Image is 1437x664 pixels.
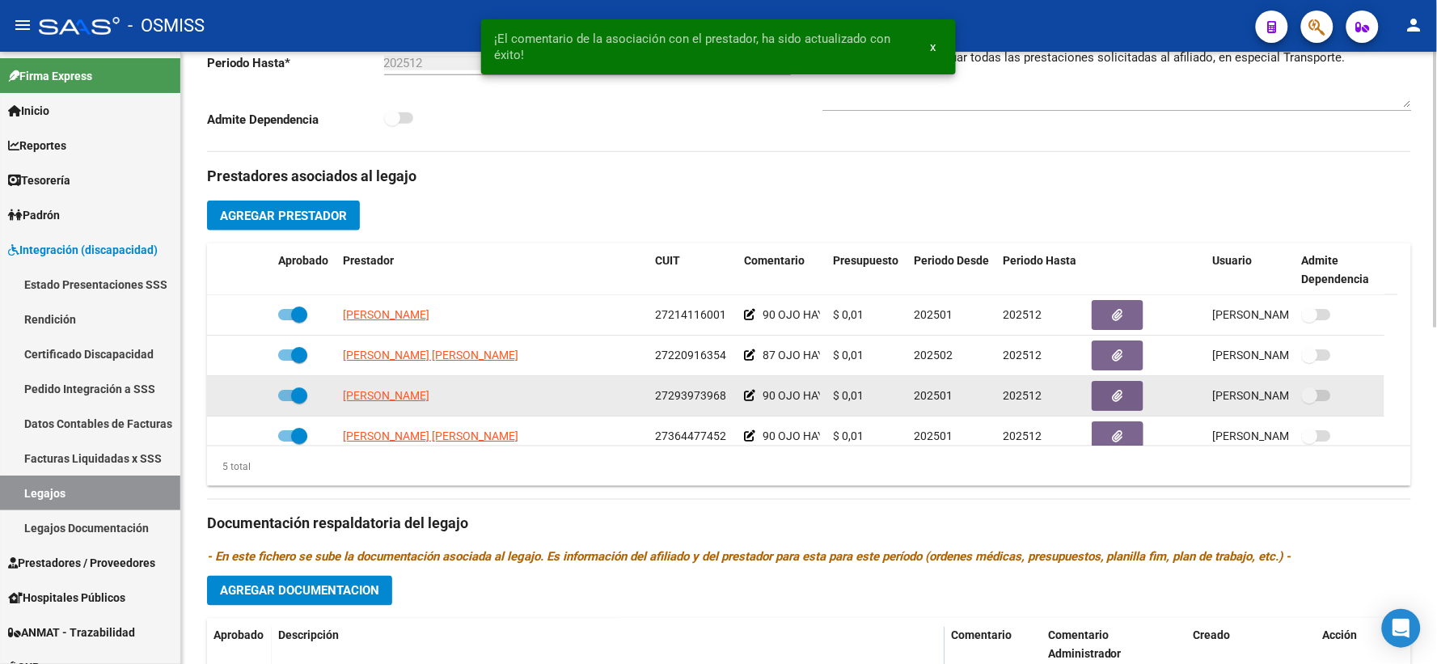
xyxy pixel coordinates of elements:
span: $ 0,01 [833,308,864,321]
span: Aprobado [278,254,328,267]
p: Admite Dependencia [207,111,384,129]
span: Comentario [744,254,805,267]
span: [PERSON_NAME] [PERSON_NAME] [343,429,518,442]
span: $ 0,01 [833,429,864,442]
span: 90 OJO HAY 2 MACIEL [763,429,876,442]
datatable-header-cell: Aprobado [272,243,336,297]
span: Usuario [1213,254,1253,267]
span: Creado [1194,629,1231,642]
span: [PERSON_NAME] [DATE] [1213,389,1340,402]
span: Aprobado [213,629,264,642]
span: Integración (discapacidad) [8,241,158,259]
span: 202501 [914,389,953,402]
span: 202512 [1003,429,1042,442]
span: CUIT [655,254,680,267]
span: Acción [1323,629,1358,642]
span: $ 0,01 [833,349,864,362]
span: Prestadores / Proveedores [8,554,155,572]
span: 202512 [1003,349,1042,362]
span: 27364477452 [655,429,726,442]
span: Hospitales Públicos [8,589,125,607]
span: Agregar Prestador [220,209,347,223]
datatable-header-cell: Periodo Desde [907,243,996,297]
p: Periodo Hasta [207,54,384,72]
span: [PERSON_NAME] [DATE] [1213,308,1340,321]
span: Tesorería [8,171,70,189]
span: 27214116001 [655,308,726,321]
span: 202502 [914,349,953,362]
h3: Documentación respaldatoria del legajo [207,513,1411,535]
span: 202512 [1003,308,1042,321]
span: Padrón [8,206,60,224]
datatable-header-cell: Prestador [336,243,649,297]
span: [PERSON_NAME] [PERSON_NAME] [343,349,518,362]
span: $ 0,01 [833,389,864,402]
span: 202512 [1003,389,1042,402]
h3: Prestadores asociados al legajo [207,165,1411,188]
mat-icon: menu [13,15,32,35]
span: [PERSON_NAME] [343,389,429,402]
span: 202501 [914,429,953,442]
span: Agregar Documentacion [220,584,379,598]
button: x [918,32,949,61]
span: Prestador [343,254,394,267]
span: Periodo Hasta [1003,254,1076,267]
span: 27220916354 [655,349,726,362]
span: 87 OJO HAY 2 [PERSON_NAME] [PERSON_NAME] [763,349,1011,362]
span: Comentario Administrador [1048,629,1122,661]
mat-icon: person [1405,15,1424,35]
span: 90 OJO HAY 2 [PERSON_NAME] [PERSON_NAME] [763,308,1011,321]
datatable-header-cell: Presupuesto [826,243,907,297]
span: - OSMISS [128,8,205,44]
span: 90 OJO HAY 2 MACIEL [763,389,876,402]
span: Firma Express [8,67,92,85]
span: ¡El comentario de la asociación con el prestador, ha sido actualizado con éxito! [494,31,911,63]
i: - En este fichero se sube la documentación asociada al legajo. Es información del afiliado y del ... [207,550,1291,565]
span: Inicio [8,102,49,120]
span: 202501 [914,308,953,321]
span: x [931,40,936,54]
datatable-header-cell: Comentario [738,243,826,297]
div: Open Intercom Messenger [1382,609,1421,648]
datatable-header-cell: CUIT [649,243,738,297]
span: Reportes [8,137,66,154]
div: 5 total [207,458,251,476]
span: ANMAT - Trazabilidad [8,624,135,641]
button: Agregar Prestador [207,201,360,230]
span: Descripción [278,629,339,642]
span: [PERSON_NAME] [DATE] [1213,349,1340,362]
datatable-header-cell: Usuario [1207,243,1295,297]
span: Comentario [951,629,1012,642]
span: [PERSON_NAME] [DATE] [1213,429,1340,442]
span: 27293973968 [655,389,726,402]
span: [PERSON_NAME] [343,308,429,321]
span: Presupuesto [833,254,898,267]
span: Periodo Desde [914,254,989,267]
button: Agregar Documentacion [207,576,392,606]
span: Admite Dependencia [1302,254,1370,285]
datatable-header-cell: Admite Dependencia [1295,243,1384,297]
datatable-header-cell: Periodo Hasta [996,243,1085,297]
